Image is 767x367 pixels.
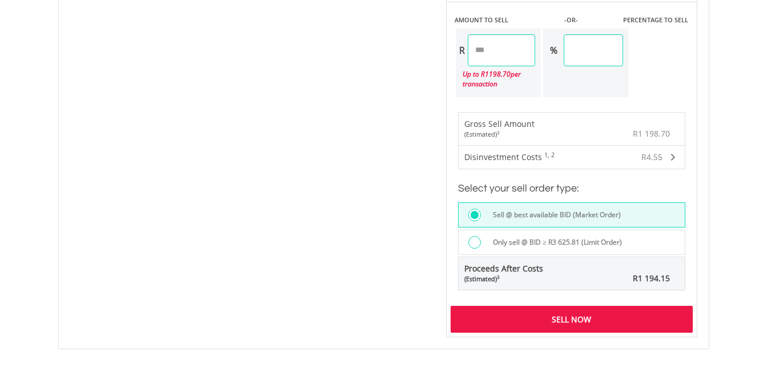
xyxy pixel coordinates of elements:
[464,118,535,139] div: Gross Sell Amount
[464,274,543,284] div: (Estimated)
[543,34,564,66] div: %
[464,151,542,162] span: Disinvestment Costs
[564,15,578,25] label: -OR-
[451,306,693,332] div: Sell Now
[623,15,688,25] label: PERCENTAGE TO SELL
[456,66,536,91] div: Up to R per transaction
[497,129,500,135] sup: 3
[633,273,670,284] span: R1 194.15
[544,151,555,159] sup: 1, 2
[486,236,622,249] label: Only sell @ BID ≥ R3 625.81 (Limit Order)
[641,151,662,162] span: R4.55
[497,274,500,280] sup: 3
[486,209,621,221] label: Sell @ best available BID (Market Order)
[464,263,543,284] span: Proceeds After Costs
[485,69,511,79] span: 1198.70
[458,181,685,197] h3: Select your sell order type:
[455,15,508,25] label: AMOUNT TO SELL
[633,128,670,139] span: R1 198.70
[456,34,468,66] div: R
[464,130,535,139] div: (Estimated)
